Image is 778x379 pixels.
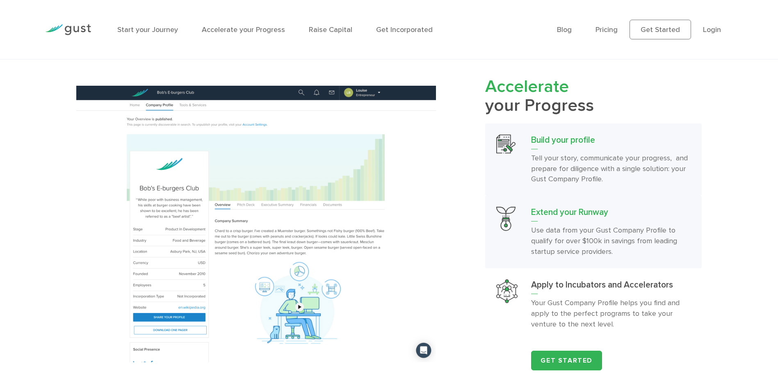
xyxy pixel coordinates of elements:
[531,207,691,221] h3: Extend your Runway
[485,123,702,196] a: Build Your ProfileBuild your profileTell your story, communicate your progress, and prepare for d...
[496,135,516,154] img: Build Your Profile
[309,25,352,34] a: Raise Capital
[376,25,433,34] a: Get Incorporated
[531,279,691,294] h3: Apply to Incubators and Accelerators
[485,76,569,97] span: Accelerate
[485,196,702,268] a: Extend Your RunwayExtend your RunwayUse data from your Gust Company Profile to qualify for over $...
[485,268,702,341] a: Apply To Incubators And AcceleratorsApply to Incubators and AcceleratorsYour Gust Company Profile...
[595,25,618,34] a: Pricing
[557,25,572,34] a: Blog
[496,279,518,303] img: Apply To Incubators And Accelerators
[117,25,178,34] a: Start your Journey
[630,20,691,39] a: Get Started
[531,351,602,370] a: Get Started
[531,135,691,149] h3: Build your profile
[485,78,702,115] h2: your Progress
[703,25,721,34] a: Login
[496,207,516,231] img: Extend Your Runway
[45,24,91,35] img: Gust Logo
[202,25,285,34] a: Accelerate your Progress
[531,298,691,330] p: Your Gust Company Profile helps you find and apply to the perfect programs to take your venture t...
[531,225,691,257] p: Use data from your Gust Company Profile to qualify for over $100k in savings from leading startup...
[531,153,691,185] p: Tell your story, communicate your progress, and prepare for diligence with a single solution: you...
[76,86,436,362] img: Build your profile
